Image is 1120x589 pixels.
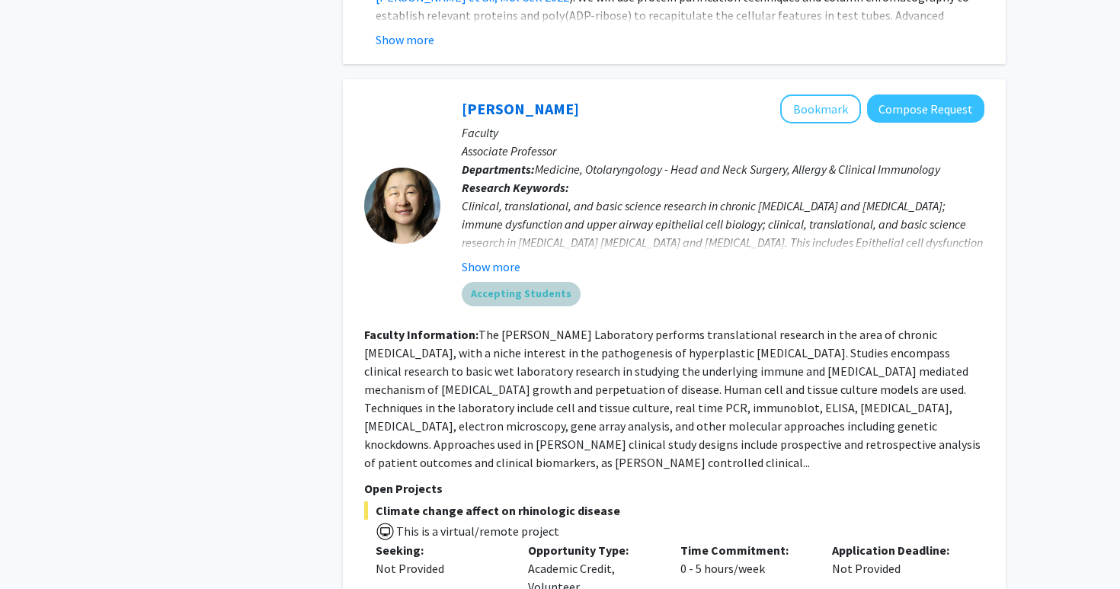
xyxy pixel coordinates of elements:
button: Add Jean Kim to Bookmarks [780,94,861,123]
b: Research Keywords: [462,180,569,195]
p: Time Commitment: [680,541,810,559]
button: Show more [462,258,520,276]
button: Compose Request to Jean Kim [867,94,984,123]
div: Not Provided [376,559,505,578]
p: Application Deadline: [832,541,962,559]
iframe: Chat [11,520,65,578]
div: Clinical, translational, and basic science research in chronic [MEDICAL_DATA] and [MEDICAL_DATA];... [462,197,984,288]
b: Departments: [462,162,535,177]
fg-read-more: The [PERSON_NAME] Laboratory performs translational research in the area of chronic [MEDICAL_DATA... [364,327,981,470]
mat-chip: Accepting Students [462,282,581,306]
p: Open Projects [364,479,984,498]
span: This is a virtual/remote project [395,523,559,539]
p: Opportunity Type: [528,541,658,559]
span: Medicine, Otolaryngology - Head and Neck Surgery, Allergy & Clinical Immunology [535,162,940,177]
span: Climate change affect on rhinologic disease [364,501,984,520]
p: Seeking: [376,541,505,559]
button: Show more [376,30,434,49]
b: Faculty Information: [364,327,478,342]
a: [PERSON_NAME] [462,99,579,118]
p: Associate Professor [462,142,984,160]
p: Faculty [462,123,984,142]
